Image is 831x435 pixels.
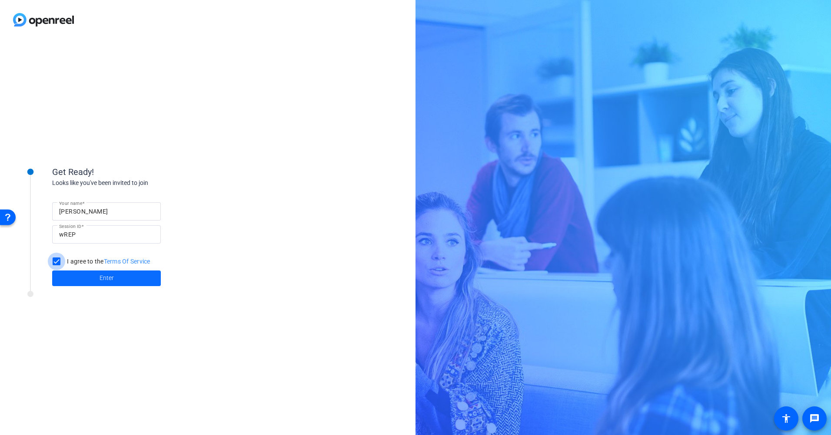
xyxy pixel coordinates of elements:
[59,224,81,229] mat-label: Session ID
[52,165,226,178] div: Get Ready!
[65,257,150,266] label: I agree to the
[809,413,820,424] mat-icon: message
[100,274,114,283] span: Enter
[52,270,161,286] button: Enter
[104,258,150,265] a: Terms Of Service
[59,201,82,206] mat-label: Your name
[781,413,791,424] mat-icon: accessibility
[52,178,226,188] div: Looks like you've been invited to join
